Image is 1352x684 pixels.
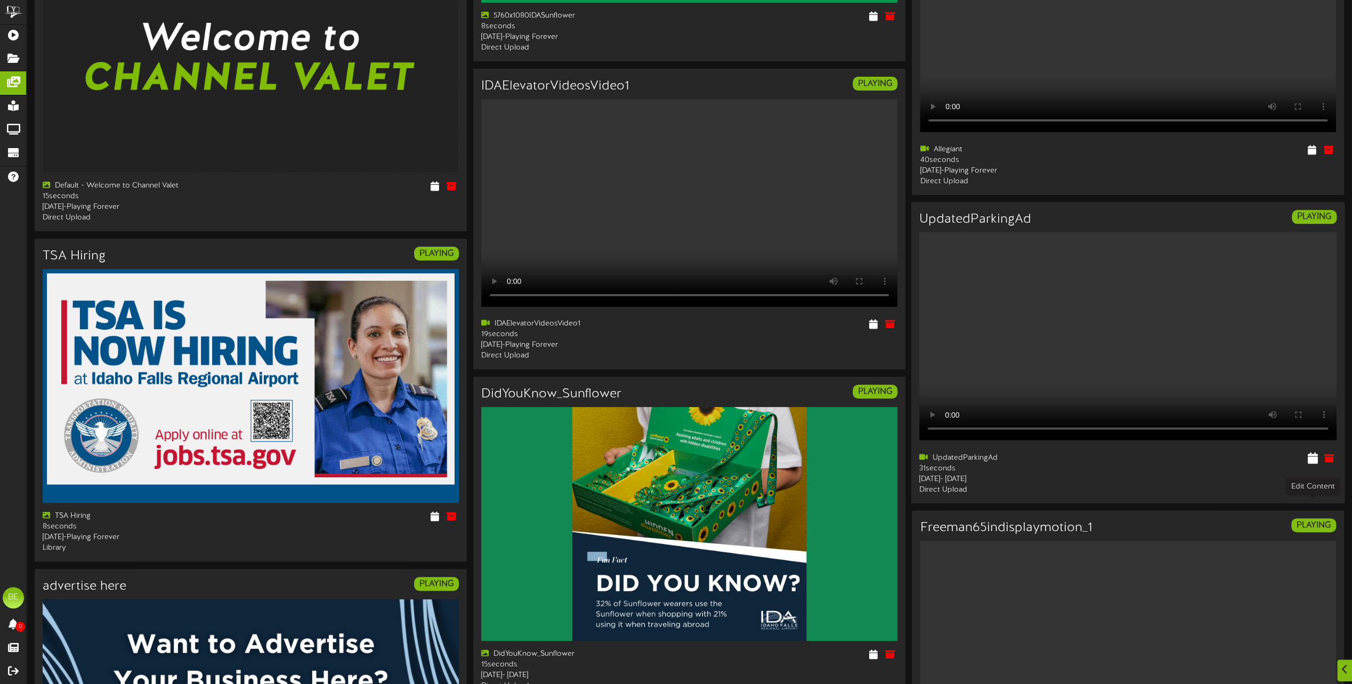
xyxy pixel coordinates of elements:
div: Direct Upload [919,485,1120,495]
div: Direct Upload [920,176,1120,187]
div: [DATE] - Playing Forever [43,202,242,213]
div: 40 seconds [920,155,1120,166]
div: Allegiant [920,144,1120,155]
div: 8 seconds [43,522,242,532]
div: 19 seconds [481,329,681,340]
strong: PLAYING [1297,520,1331,530]
img: dca3676f-52f9-45e6-90fe-a7abc52cb784afs-tsa-1367-ida6-ooh-digitaldisplay-idaairport-joa-1920x1080... [43,269,459,503]
img: a1935aac-64f0-41c5-b8ec-e7cb53dd1fdb.png [481,407,897,641]
div: [DATE] - [DATE] [481,670,681,681]
div: [DATE] - Playing Forever [43,532,242,543]
div: 15 seconds [481,659,681,670]
h3: TSA Hiring [43,249,106,263]
div: 31 seconds [919,463,1120,474]
h3: UpdatedParkingAd [919,213,1031,226]
div: TSA Hiring [43,511,242,522]
div: Library [43,543,242,553]
div: BE [3,587,24,608]
strong: PLAYING [419,579,454,589]
div: IDAElevatorVideosVideo1 [481,319,681,329]
div: Direct Upload [481,43,681,53]
div: UpdatedParkingAd [919,452,1120,463]
div: 8 seconds [481,21,681,32]
div: [DATE] - Playing Forever [481,340,681,351]
div: [DATE] - [DATE] [919,474,1120,485]
h3: Freeman65indisplaymotion_1 [920,521,1092,535]
div: [DATE] - Playing Forever [920,166,1120,176]
div: Default - Welcome to Channel Valet [43,181,242,191]
div: 5760x1080IDASunflower [481,11,681,21]
div: 15 seconds [43,191,242,202]
div: Direct Upload [43,213,242,223]
video: Your browser does not support HTML5 video. [919,232,1337,441]
h3: IDAElevatorVideosVideo1 [481,79,629,93]
strong: PLAYING [858,79,892,88]
video: Your browser does not support HTML5 video. [481,99,897,307]
div: [DATE] - Playing Forever [481,32,681,43]
span: 0 [15,622,25,632]
strong: PLAYING [1297,212,1331,222]
h3: DidYouKnow_Sunflower [481,387,621,401]
h3: advertise here [43,580,126,593]
strong: PLAYING [419,249,454,258]
div: DidYouKnow_Sunflower [481,649,681,659]
strong: PLAYING [858,387,892,396]
div: Direct Upload [481,351,681,361]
